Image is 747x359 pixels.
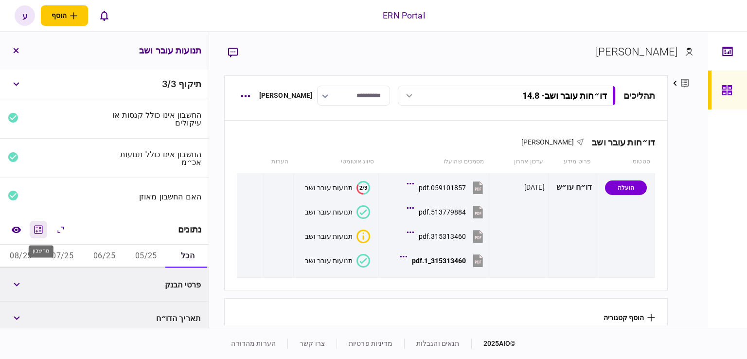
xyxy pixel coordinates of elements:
[623,89,655,102] div: תהליכים
[419,233,466,240] div: 315313460.pdf
[300,340,325,347] a: צרו קשר
[15,5,35,26] button: ע
[524,182,545,192] div: [DATE]
[108,111,202,126] div: החשבון אינו כולל קנסות או עיקולים
[349,340,392,347] a: מדיניות פרטיות
[139,46,201,55] h3: תנועות עובר ושב
[522,90,607,101] div: דו״חות עובר ושב - 14.8
[29,245,53,257] div: מחשבון
[398,86,616,106] button: דו״חות עובר ושב- 14.8
[167,245,209,268] button: הכל
[305,257,353,265] div: תנועות עובר ושב
[305,230,370,243] button: איכות לא מספקתתנועות עובר ושב
[305,181,370,195] button: 2/3תנועות עובר ושב
[94,5,114,26] button: פתח רשימת התראות
[409,201,485,223] button: 513779884.pdf
[416,340,460,347] a: תנאים והגבלות
[604,314,655,322] button: הוסף קטגוריה
[552,177,592,198] div: דו״ח עו״ש
[264,151,293,173] th: הערות
[259,90,313,101] div: [PERSON_NAME]
[489,151,549,173] th: עדכון אחרון
[108,150,202,166] div: החשבון אינו כולל תנועות אכ״מ
[305,208,353,216] div: תנועות עובר ושב
[178,79,201,89] span: תיקוף
[409,225,485,247] button: 315313460.pdf
[305,254,370,268] button: תנועות עובר ושב
[584,137,655,147] div: דו״חות עובר ושב
[108,281,201,288] div: פרטי הבנק
[30,221,47,238] button: מחשבון
[383,9,425,22] div: ERN Portal
[52,221,70,238] button: הרחב\כווץ הכל
[596,151,655,173] th: סטטוס
[84,245,125,268] button: 06/25
[41,5,88,26] button: פתח תפריט להוספת לקוח
[108,314,201,322] div: תאריך הדו״ח
[548,151,596,173] th: פריט מידע
[359,184,367,191] text: 2/3
[162,79,176,89] span: 3 / 3
[108,193,202,200] div: האם החשבון מאוזן
[521,138,574,146] span: [PERSON_NAME]
[7,221,25,238] a: השוואה למסמך
[471,339,516,349] div: © 2025 AIO
[409,177,485,198] button: 059101857.pdf
[379,151,489,173] th: מסמכים שהועלו
[596,44,678,60] div: [PERSON_NAME]
[419,184,466,192] div: 059101857.pdf
[356,230,370,243] div: איכות לא מספקת
[42,245,84,268] button: 07/25
[419,208,466,216] div: 513779884.pdf
[305,233,353,240] div: תנועות עובר ושב
[402,250,485,271] button: 315313460_1.pdf
[293,151,379,173] th: סיווג אוטומטי
[231,340,276,347] a: הערות מהדורה
[125,245,167,268] button: 05/25
[605,180,647,195] div: הועלה
[305,184,353,192] div: תנועות עובר ושב
[178,225,201,234] div: נתונים
[412,257,466,265] div: 315313460_1.pdf
[305,205,370,219] button: תנועות עובר ושב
